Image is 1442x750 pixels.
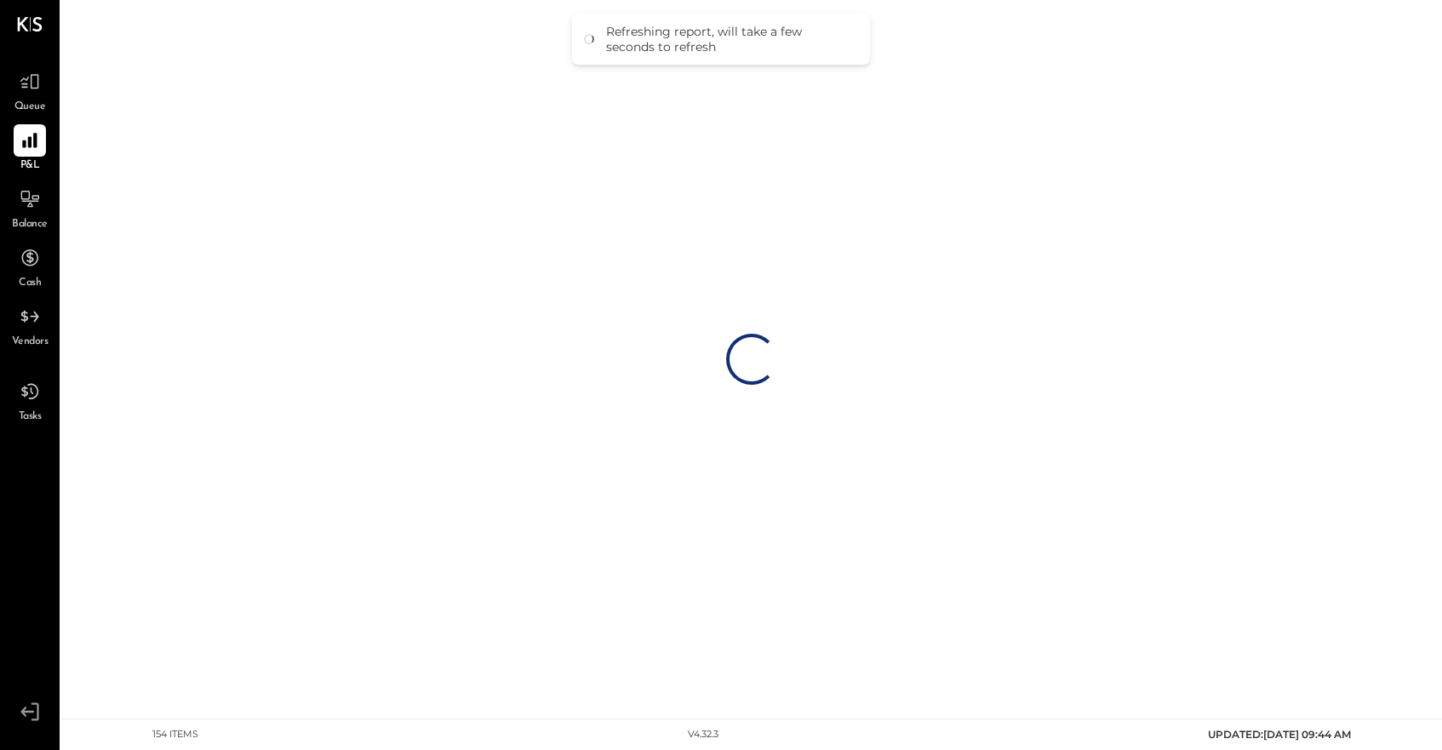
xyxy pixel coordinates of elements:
span: Cash [19,276,41,291]
div: v 4.32.3 [688,728,718,741]
a: P&L [1,124,59,174]
span: Tasks [19,409,42,425]
span: Queue [14,100,46,115]
div: Refreshing report, will take a few seconds to refresh [606,24,853,54]
a: Cash [1,242,59,291]
a: Vendors [1,301,59,350]
span: Vendors [12,335,49,350]
span: UPDATED: [DATE] 09:44 AM [1208,728,1351,741]
a: Tasks [1,375,59,425]
a: Queue [1,66,59,115]
span: P&L [20,158,40,174]
a: Balance [1,183,59,232]
span: Balance [12,217,48,232]
div: 154 items [152,728,198,741]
